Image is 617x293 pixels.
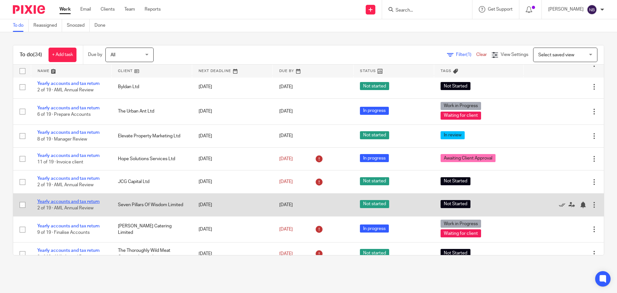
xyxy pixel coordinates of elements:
[441,131,465,139] span: In review
[441,102,481,110] span: Work in Progress
[279,157,293,161] span: [DATE]
[279,85,293,89] span: [DATE]
[441,229,481,237] span: Waiting for client
[112,243,192,265] td: The Thoroughly Wild Meat Company Limited
[112,170,192,193] td: JCG Capital Ltd
[192,147,273,170] td: [DATE]
[49,48,76,62] a: + Add task
[441,200,470,208] span: Not Started
[538,53,574,57] span: Select saved view
[59,6,71,13] a: Work
[192,170,273,193] td: [DATE]
[37,206,94,210] span: 2 of 19 · AML Annual Review
[192,124,273,147] td: [DATE]
[441,154,496,162] span: Awaiting Client Approval
[13,5,45,14] img: Pixie
[37,113,91,117] span: 6 of 19 · Prepare Accounts
[145,6,161,13] a: Reports
[37,88,94,92] span: 2 of 19 · AML Annual Review
[37,176,100,181] a: Yearly accounts and tax return
[441,177,470,185] span: Not Started
[67,19,90,32] a: Snoozed
[37,160,83,164] span: 11 of 19 · Invoice client
[33,19,62,32] a: Reassigned
[548,6,584,13] p: [PERSON_NAME]
[37,153,100,158] a: Yearly accounts and tax return
[112,193,192,216] td: Seven Pillars Of Wisdom Limited
[360,107,389,115] span: In progress
[501,52,528,57] span: View Settings
[488,7,513,12] span: Get Support
[112,216,192,243] td: [PERSON_NAME] Catering Limited
[192,193,273,216] td: [DATE]
[441,82,470,90] span: Not Started
[360,224,389,233] span: In progress
[94,19,110,32] a: Done
[360,200,389,208] span: Not started
[111,53,115,57] span: All
[37,199,100,204] a: Yearly accounts and tax return
[112,147,192,170] td: Hope Solutions Services Ltd
[124,6,135,13] a: Team
[441,112,481,120] span: Waiting for client
[112,76,192,98] td: Byldan Ltd
[101,6,115,13] a: Clients
[13,19,29,32] a: To do
[37,130,100,135] a: Yearly accounts and tax return
[279,179,293,184] span: [DATE]
[279,109,293,114] span: [DATE]
[360,154,389,162] span: In progress
[360,82,389,90] span: Not started
[37,230,90,235] span: 9 of 19 · Finalise Accounts
[476,52,487,57] a: Clear
[37,255,94,260] span: 2 of 19 · AML Annual Review
[360,131,389,139] span: Not started
[192,216,273,243] td: [DATE]
[456,52,476,57] span: Filter
[360,249,389,257] span: Not started
[33,52,42,57] span: (34)
[88,51,102,58] p: Due by
[559,202,568,208] a: Mark as done
[441,220,481,228] span: Work in Progress
[37,106,100,110] a: Yearly accounts and tax return
[279,252,293,256] span: [DATE]
[279,203,293,207] span: [DATE]
[441,249,470,257] span: Not Started
[112,124,192,147] td: Elevate Property Marketing Ltd
[80,6,91,13] a: Email
[37,81,100,86] a: Yearly accounts and tax return
[37,137,87,142] span: 8 of 19 · Manager Review
[37,183,94,188] span: 2 of 19 · AML Annual Review
[279,134,293,138] span: [DATE]
[360,177,389,185] span: Not started
[37,248,100,253] a: Yearly accounts and tax return
[441,69,452,73] span: Tags
[37,224,100,228] a: Yearly accounts and tax return
[112,98,192,124] td: The Urban Ant Ltd
[466,52,471,57] span: (1)
[192,98,273,124] td: [DATE]
[192,76,273,98] td: [DATE]
[192,243,273,265] td: [DATE]
[587,5,597,15] img: svg%3E
[279,227,293,232] span: [DATE]
[395,8,453,14] input: Search
[20,51,42,58] h1: To do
